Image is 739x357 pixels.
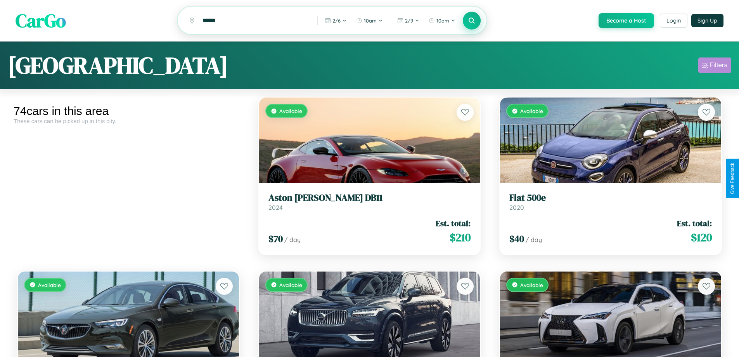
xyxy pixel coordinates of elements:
[509,232,524,245] span: $ 40
[660,14,687,28] button: Login
[284,236,301,244] span: / day
[509,192,712,211] a: Fiat 500e2020
[436,17,449,24] span: 10am
[332,17,341,24] span: 2 / 6
[526,236,542,244] span: / day
[268,232,283,245] span: $ 70
[16,8,66,33] span: CarGo
[509,204,524,211] span: 2020
[393,14,423,27] button: 2/9
[509,192,712,204] h3: Fiat 500e
[425,14,459,27] button: 10am
[279,108,302,114] span: Available
[268,192,471,211] a: Aston [PERSON_NAME] DB112024
[710,61,727,69] div: Filters
[8,49,228,81] h1: [GEOGRAPHIC_DATA]
[698,57,731,73] button: Filters
[268,192,471,204] h3: Aston [PERSON_NAME] DB11
[321,14,351,27] button: 2/6
[405,17,413,24] span: 2 / 9
[730,163,735,194] div: Give Feedback
[520,282,543,288] span: Available
[520,108,543,114] span: Available
[14,104,243,118] div: 74 cars in this area
[691,14,723,27] button: Sign Up
[279,282,302,288] span: Available
[352,14,387,27] button: 10am
[364,17,377,24] span: 10am
[436,218,471,229] span: Est. total:
[691,230,712,245] span: $ 120
[38,282,61,288] span: Available
[450,230,471,245] span: $ 210
[268,204,283,211] span: 2024
[599,13,654,28] button: Become a Host
[677,218,712,229] span: Est. total:
[14,118,243,124] div: These cars can be picked up in this city.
